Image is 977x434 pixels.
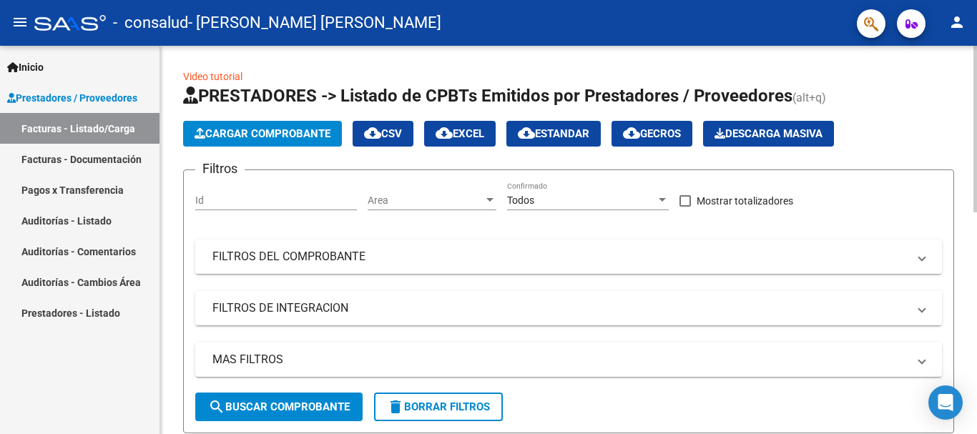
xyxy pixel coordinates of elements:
span: - [PERSON_NAME] [PERSON_NAME] [188,7,441,39]
span: Area [368,194,483,207]
h3: Filtros [195,159,245,179]
button: Descarga Masiva [703,121,834,147]
mat-expansion-panel-header: FILTROS DEL COMPROBANTE [195,240,942,274]
span: EXCEL [436,127,484,140]
mat-icon: cloud_download [623,124,640,142]
mat-icon: delete [387,398,404,415]
mat-icon: cloud_download [364,124,381,142]
mat-panel-title: FILTROS DEL COMPROBANTE [212,249,908,265]
button: Cargar Comprobante [183,121,342,147]
span: Borrar Filtros [387,400,490,413]
mat-icon: menu [11,14,29,31]
span: Prestadores / Proveedores [7,90,137,106]
span: Buscar Comprobante [208,400,350,413]
mat-expansion-panel-header: MAS FILTROS [195,342,942,377]
button: EXCEL [424,121,496,147]
span: (alt+q) [792,91,826,104]
mat-icon: person [948,14,966,31]
mat-icon: cloud_download [436,124,453,142]
button: Gecros [612,121,692,147]
span: Mostrar totalizadores [697,192,793,209]
mat-expansion-panel-header: FILTROS DE INTEGRACION [195,291,942,325]
app-download-masive: Descarga masiva de comprobantes (adjuntos) [703,121,834,147]
span: CSV [364,127,402,140]
span: PRESTADORES -> Listado de CPBTs Emitidos por Prestadores / Proveedores [183,86,792,106]
button: CSV [353,121,413,147]
div: Open Intercom Messenger [928,385,963,420]
button: Buscar Comprobante [195,393,363,421]
mat-icon: cloud_download [518,124,535,142]
a: Video tutorial [183,71,242,82]
span: Gecros [623,127,681,140]
mat-panel-title: MAS FILTROS [212,352,908,368]
span: Estandar [518,127,589,140]
span: - consalud [113,7,188,39]
span: Todos [507,194,534,206]
button: Borrar Filtros [374,393,503,421]
mat-icon: search [208,398,225,415]
span: Descarga Masiva [715,127,823,140]
span: Cargar Comprobante [195,127,330,140]
button: Estandar [506,121,601,147]
span: Inicio [7,59,44,75]
mat-panel-title: FILTROS DE INTEGRACION [212,300,908,316]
